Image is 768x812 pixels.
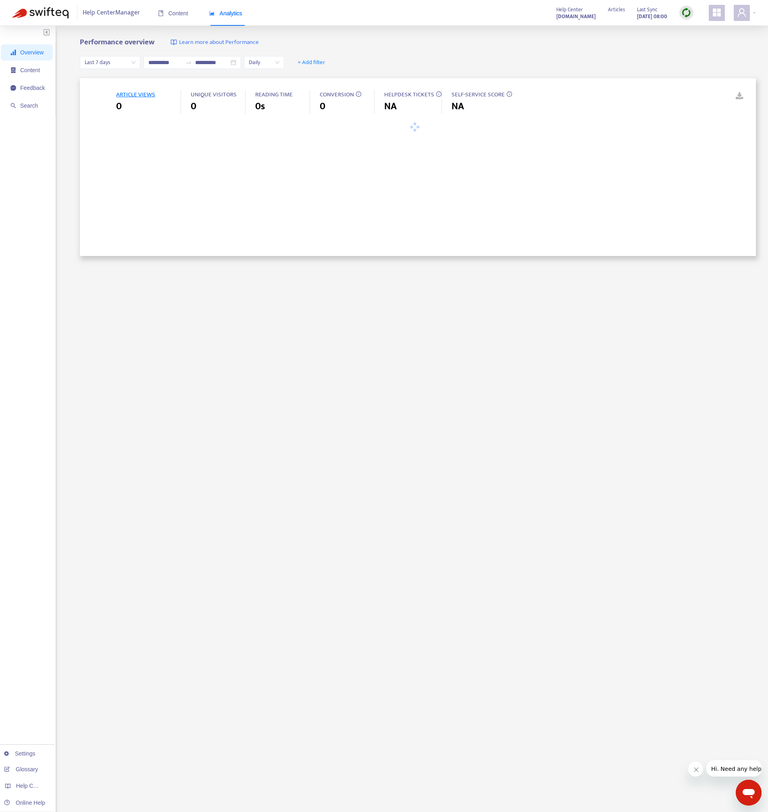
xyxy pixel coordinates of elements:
[608,5,625,14] span: Articles
[10,67,16,73] span: container
[706,760,762,777] iframe: Message from company
[179,38,259,47] span: Learn more about Performance
[80,36,154,48] b: Performance overview
[116,99,122,114] span: 0
[556,5,583,14] span: Help Center
[171,39,177,46] img: image-link
[255,99,265,114] span: 0s
[556,12,596,21] a: [DOMAIN_NAME]
[4,800,45,806] a: Online Help
[20,49,44,56] span: Overview
[209,10,242,17] span: Analytics
[85,56,135,69] span: Last 7 days
[10,85,16,91] span: message
[83,5,140,21] span: Help Center Manager
[249,56,279,69] span: Daily
[185,59,192,66] span: swap-right
[116,90,155,100] span: ARTICLE VIEWS
[452,90,505,100] span: SELF-SERVICE SCORE
[637,12,667,21] strong: [DATE] 08:00
[4,766,38,772] a: Glossary
[736,780,762,806] iframe: Button to launch messaging window
[384,90,434,100] span: HELPDESK TICKETS
[158,10,188,17] span: Content
[4,750,35,757] a: Settings
[320,90,354,100] span: CONVERSION
[637,5,658,14] span: Last Sync
[5,6,58,12] span: Hi. Need any help?
[171,38,259,47] a: Learn more about Performance
[298,58,325,67] span: + Add filter
[255,90,293,100] span: READING TIME
[191,90,237,100] span: UNIQUE VISITORS
[20,85,45,91] span: Feedback
[191,99,196,114] span: 0
[681,8,691,18] img: sync.dc5367851b00ba804db3.png
[20,67,40,73] span: Content
[158,10,164,16] span: book
[737,8,747,17] span: user
[185,59,192,66] span: to
[20,102,38,109] span: Search
[320,99,325,114] span: 0
[12,7,69,19] img: Swifteq
[712,8,722,17] span: appstore
[452,99,464,114] span: NA
[688,762,703,777] iframe: Close message
[209,10,215,16] span: area-chart
[10,103,16,108] span: search
[384,99,397,114] span: NA
[10,50,16,55] span: signal
[16,783,49,789] span: Help Centers
[291,56,331,69] button: + Add filter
